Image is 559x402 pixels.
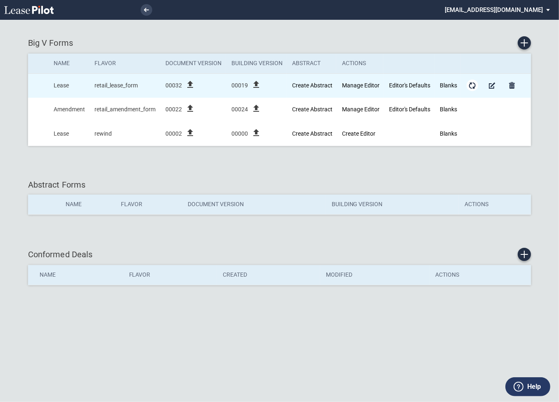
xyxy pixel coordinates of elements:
a: Manage Editor [342,106,380,113]
td: Amendment [48,98,89,122]
div: Big V Forms [28,36,531,49]
label: file_upload [251,84,261,91]
span: 00000 [231,130,248,138]
a: Create Editor [342,130,375,137]
i: file_upload [185,103,195,113]
md-icon: Manage Form [487,80,497,90]
td: retail_lease_form [89,73,160,98]
th: Document Version [182,195,326,214]
i: file_upload [251,103,261,113]
th: Created [217,265,320,285]
th: Abstract [286,54,336,73]
i: file_upload [251,80,261,89]
th: Name [60,195,115,214]
label: file_upload [185,132,195,139]
tr: Created At: 2025-09-17T08:25:34-04:00; Updated At: 2025-09-17T08:26:48-04:00 [28,73,531,98]
span: 00032 [165,82,182,90]
th: Name [48,54,89,73]
label: file_upload [185,84,195,91]
i: file_upload [185,128,195,138]
div: Conformed Deals [28,248,531,261]
md-icon: Delete Form [507,80,517,90]
a: Create new conformed deal [518,248,531,261]
a: Editor's Defaults [389,82,430,89]
a: Create new Abstract [292,106,333,113]
label: file_upload [251,132,261,139]
th: Name [28,265,123,285]
td: retail_amendment_form [89,98,160,122]
label: Help [527,381,541,392]
th: Building Version [326,195,459,214]
span: 00002 [165,130,182,138]
th: Actions [336,54,383,73]
div: Abstract Forms [28,179,531,190]
th: Document Version [160,54,226,73]
label: file_upload [185,108,195,115]
th: Actions [459,195,531,214]
i: file_upload [251,128,261,138]
a: Manage Editor [342,82,380,89]
md-icon: Form Updates [467,80,477,90]
a: Create new Abstract [292,82,333,89]
a: Create new Abstract [292,130,333,137]
a: Blanks [440,130,458,137]
td: Lease [48,73,89,98]
th: Flavor [89,54,160,73]
a: Create new Form [518,36,531,49]
tr: Created At: 2025-07-17T06:36:41-04:00; Updated At: 2025-08-28T15:32:37-04:00 [28,98,531,122]
td: rewind [89,122,160,146]
button: Help [505,377,550,396]
label: file_upload [251,108,261,115]
a: Manage Form [486,80,498,91]
th: Building Version [226,54,287,73]
span: 00022 [165,106,182,114]
a: Editor's Defaults [389,106,430,113]
span: 00019 [231,82,248,90]
a: Delete Form [506,80,518,91]
th: Actions [429,265,531,285]
a: Blanks [440,82,458,89]
a: Form Updates [467,80,478,91]
tr: Created At: 2025-01-09T11:39:16-05:00; Updated At: 2025-01-09T11:41:03-05:00 [28,122,531,146]
th: Flavor [123,265,217,285]
th: Modified [320,265,429,285]
span: 00024 [231,106,248,114]
a: Blanks [440,106,458,113]
i: file_upload [185,80,195,89]
th: Flavor [115,195,182,214]
td: Lease [48,122,89,146]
